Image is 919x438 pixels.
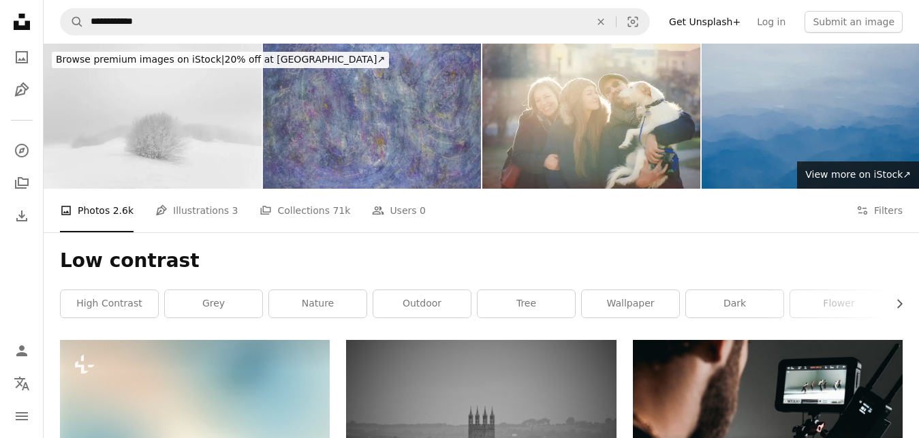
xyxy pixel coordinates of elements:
[56,54,224,65] span: Browse premium images on iStock |
[805,11,903,33] button: Submit an image
[8,202,35,230] a: Download History
[661,11,749,33] a: Get Unsplash+
[8,170,35,197] a: Collections
[60,409,330,422] a: a blurry image of a blue and white background
[8,137,35,164] a: Explore
[617,9,649,35] button: Visual search
[482,44,700,189] img: Real family with dog in the park
[478,290,575,317] a: tree
[373,290,471,317] a: outdoor
[8,403,35,430] button: Menu
[8,8,35,38] a: Home — Unsplash
[582,290,679,317] a: wallpaper
[790,290,888,317] a: flower
[332,203,350,218] span: 71k
[61,9,84,35] button: Search Unsplash
[797,161,919,189] a: View more on iStock↗
[686,290,783,317] a: dark
[44,44,262,189] img: Cold winters morning in Sweden with mist and hoar frost
[8,337,35,364] a: Log in / Sign up
[232,203,238,218] span: 3
[60,249,903,273] h1: Low contrast
[8,76,35,104] a: Illustrations
[60,8,650,35] form: Find visuals sitewide
[165,290,262,317] a: grey
[805,169,911,180] span: View more on iStock ↗
[8,44,35,71] a: Photos
[749,11,794,33] a: Log in
[61,290,158,317] a: high contrast
[887,290,903,317] button: scroll list to the right
[586,9,616,35] button: Clear
[52,52,389,68] div: 20% off at [GEOGRAPHIC_DATA] ↗
[372,189,426,232] a: Users 0
[155,189,238,232] a: Illustrations 3
[263,44,481,189] img: A horizontal abstract painting, predominantly in blue tones.
[44,44,397,76] a: Browse premium images on iStock|20% off at [GEOGRAPHIC_DATA]↗
[269,290,367,317] a: nature
[8,370,35,397] button: Language
[420,203,426,218] span: 0
[856,189,903,232] button: Filters
[260,189,350,232] a: Collections 71k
